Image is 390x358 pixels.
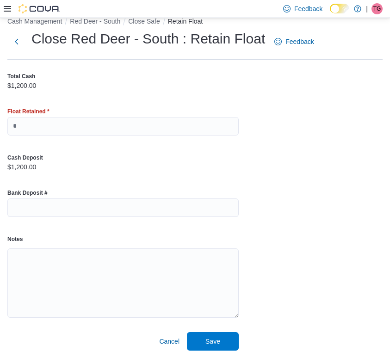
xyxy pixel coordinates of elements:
[70,18,120,25] button: Red Deer - South
[31,30,265,48] h1: Close Red Deer - South : Retain Float
[159,337,180,346] span: Cancel
[294,4,322,13] span: Feedback
[205,337,220,346] span: Save
[7,235,23,243] label: Notes
[7,163,36,171] p: $1,200.00
[7,18,62,25] button: Cash Management
[7,73,35,80] label: Total Cash
[7,154,43,161] label: Cash Deposit
[271,32,317,51] a: Feedback
[285,37,314,46] span: Feedback
[366,3,368,14] p: |
[330,4,349,13] input: Dark Mode
[7,32,26,51] button: Next
[168,18,203,25] button: Retain Float
[371,3,383,14] div: Takara Grant
[187,332,239,351] button: Save
[7,108,50,115] label: Float Retained *
[373,3,381,14] span: TG
[7,17,383,28] nav: An example of EuiBreadcrumbs
[7,82,36,89] p: $1,200.00
[7,189,48,197] label: Bank Deposit #
[19,4,60,13] img: Cova
[155,332,183,351] button: Cancel
[128,18,160,25] button: Close Safe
